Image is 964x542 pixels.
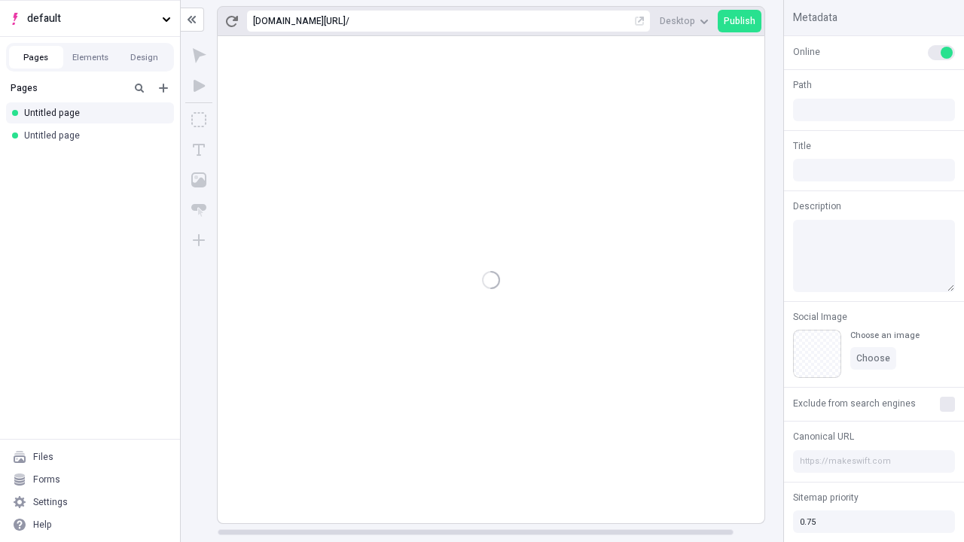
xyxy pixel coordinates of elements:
[724,15,755,27] span: Publish
[33,473,60,486] div: Forms
[850,330,920,341] div: Choose an image
[793,397,916,410] span: Exclude from search engines
[660,15,695,27] span: Desktop
[117,46,172,69] button: Design
[185,106,212,133] button: Box
[11,82,124,94] div: Pages
[856,352,890,364] span: Choose
[346,15,349,27] div: /
[33,496,68,508] div: Settings
[63,46,117,69] button: Elements
[27,11,156,27] span: default
[793,491,859,504] span: Sitemap priority
[654,10,715,32] button: Desktop
[793,45,820,59] span: Online
[24,107,162,119] div: Untitled page
[793,450,955,473] input: https://makeswift.com
[718,10,761,32] button: Publish
[185,136,212,163] button: Text
[253,15,346,27] div: [URL][DOMAIN_NAME]
[33,451,53,463] div: Files
[24,129,162,142] div: Untitled page
[793,199,841,213] span: Description
[793,78,812,92] span: Path
[850,347,896,370] button: Choose
[154,79,172,97] button: Add new
[33,519,52,531] div: Help
[793,430,854,443] span: Canonical URL
[9,46,63,69] button: Pages
[793,310,847,324] span: Social Image
[185,166,212,193] button: Image
[793,139,811,153] span: Title
[185,196,212,224] button: Button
